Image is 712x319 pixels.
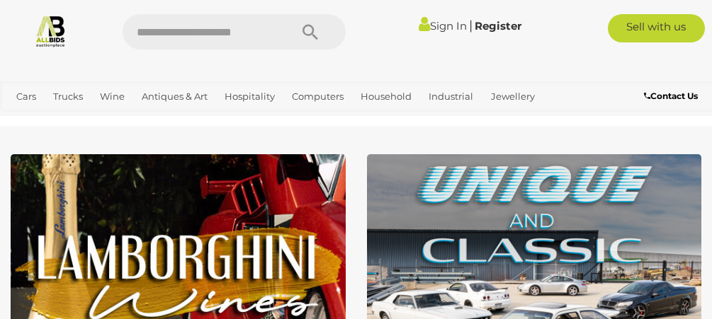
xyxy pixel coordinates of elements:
[644,91,698,101] b: Contact Us
[286,85,349,108] a: Computers
[136,85,213,108] a: Antiques & Art
[469,18,473,33] span: |
[419,19,467,33] a: Sign In
[11,85,42,108] a: Cars
[275,14,346,50] button: Search
[55,108,95,132] a: Sports
[11,108,49,132] a: Office
[101,108,213,132] a: [GEOGRAPHIC_DATA]
[47,85,89,108] a: Trucks
[608,14,705,42] a: Sell with us
[355,85,417,108] a: Household
[219,85,281,108] a: Hospitality
[34,14,67,47] img: Allbids.com.au
[485,85,541,108] a: Jewellery
[475,19,521,33] a: Register
[423,85,479,108] a: Industrial
[644,88,701,104] a: Contact Us
[94,85,130,108] a: Wine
